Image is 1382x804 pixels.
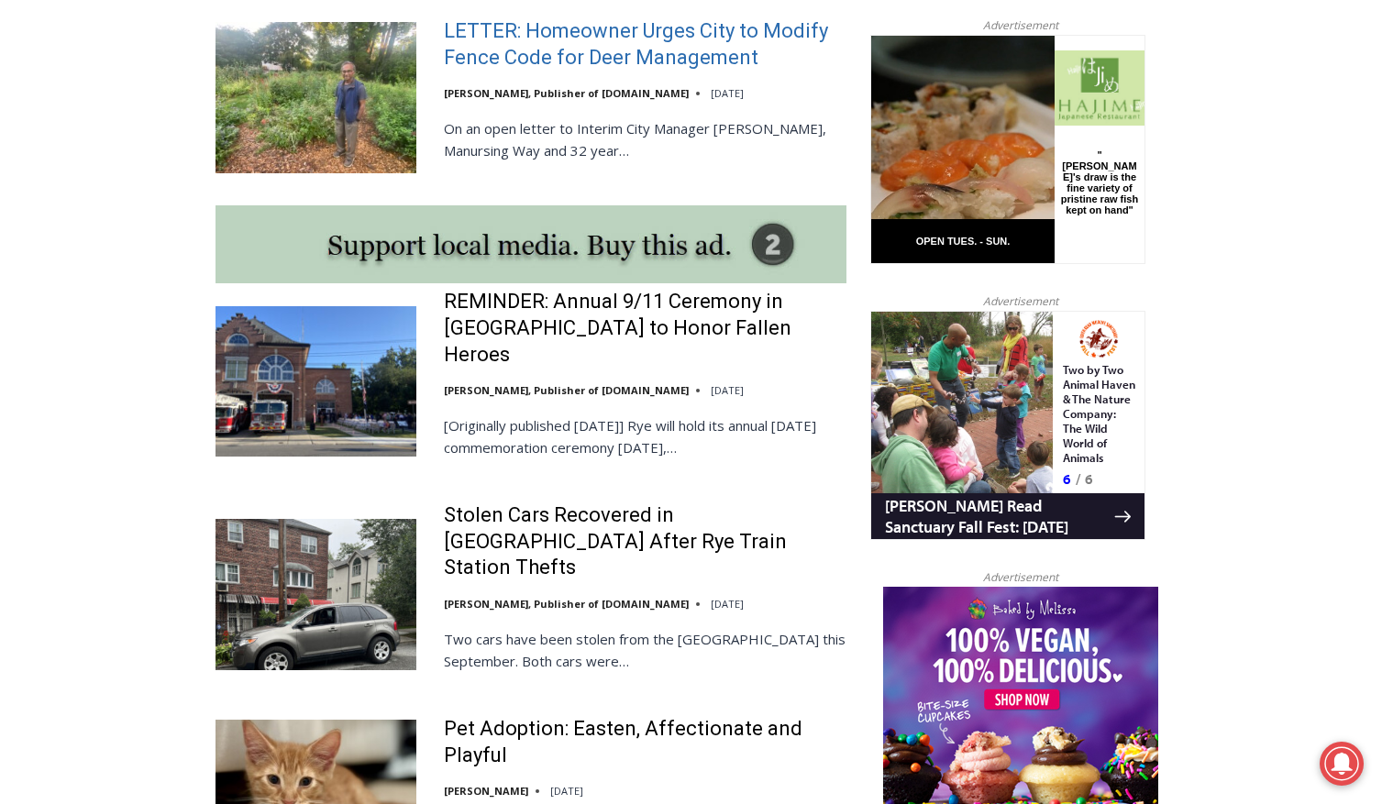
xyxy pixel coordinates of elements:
[444,716,846,768] a: Pet Adoption: Easten, Affectionate and Playful
[193,51,265,154] div: Two by Two Animal Haven & The Nature Company: The Wild World of Animals
[215,159,223,177] div: 6
[444,414,846,458] p: [Originally published [DATE]] Rye will hold its annual [DATE] commemoration ceremony [DATE],…
[1,182,274,228] a: [PERSON_NAME] Read Sanctuary Fall Fest: [DATE]
[965,292,1077,310] span: Advertisement
[965,17,1077,34] span: Advertisement
[711,597,744,611] time: [DATE]
[711,86,744,100] time: [DATE]
[480,182,850,224] span: Intern @ [DOMAIN_NAME]
[216,519,416,669] img: Stolen Cars Recovered in Bronx After Rye Train Station Thefts
[444,289,846,368] a: REMINDER: Annual 9/11 Ceremony in [GEOGRAPHIC_DATA] to Honor Fallen Heroes
[15,184,244,226] h4: [PERSON_NAME] Read Sanctuary Fall Fest: [DATE]
[444,117,846,161] p: On an open letter to Interim City Manager [PERSON_NAME], Manursing Way and 32 year…
[189,115,270,219] div: "[PERSON_NAME]'s draw is the fine variety of pristine raw fish kept on hand"
[965,568,1077,586] span: Advertisement
[444,628,846,672] p: Two cars have been stolen from the [GEOGRAPHIC_DATA] this September. Both cars were…
[444,86,689,100] a: [PERSON_NAME], Publisher of [DOMAIN_NAME]
[205,159,210,177] div: /
[444,597,689,611] a: [PERSON_NAME], Publisher of [DOMAIN_NAME]
[444,18,846,71] a: LETTER: Homeowner Urges City to Modify Fence Code for Deer Management
[216,22,416,172] img: LETTER: Homeowner Urges City to Modify Fence Code for Deer Management
[444,383,689,397] a: [PERSON_NAME], Publisher of [DOMAIN_NAME]
[711,383,744,397] time: [DATE]
[216,306,416,457] img: REMINDER: Annual 9/11 Ceremony in Rye to Honor Fallen Heroes
[1,184,184,228] a: Open Tues. - Sun. [PHONE_NUMBER]
[444,784,528,798] a: [PERSON_NAME]
[193,159,201,177] div: 6
[463,1,867,178] div: "We would have speakers with experience in local journalism speak to us about their experiences a...
[6,189,180,259] span: Open Tues. - Sun. [PHONE_NUMBER]
[550,784,583,798] time: [DATE]
[444,502,846,581] a: Stolen Cars Recovered in [GEOGRAPHIC_DATA] After Rye Train Station Thefts
[441,178,889,228] a: Intern @ [DOMAIN_NAME]
[216,205,846,283] img: support local media, buy this ad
